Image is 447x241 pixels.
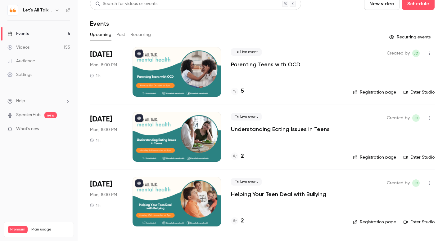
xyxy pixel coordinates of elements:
span: [DATE] [90,179,112,189]
span: Premium [8,226,28,233]
div: Events [7,31,29,37]
span: Mon, 8:00 PM [90,192,117,198]
span: Jenni Dunn [412,114,420,122]
a: Registration page [353,154,396,160]
span: Live event [231,48,262,56]
a: Registration page [353,89,396,95]
div: Audience [7,58,35,64]
span: Help [16,98,25,104]
span: JD [413,50,418,57]
span: What's new [16,126,39,132]
button: Past [116,30,125,40]
span: Created by [387,50,410,57]
a: SpeakerHub [16,112,41,118]
span: Created by [387,114,410,122]
div: Settings [7,72,32,78]
span: JD [413,179,418,187]
span: Live event [231,113,262,120]
span: Mon, 8:00 PM [90,62,117,68]
span: Plan usage [31,227,70,232]
div: Oct 13 Mon, 8:00 PM (Europe/London) [90,47,123,97]
a: Enter Studio [404,89,435,95]
h4: 5 [241,87,244,95]
button: Recurring [130,30,151,40]
h6: Let's All Talk Mental Health [23,7,52,13]
iframe: Noticeable Trigger [63,126,70,132]
h4: 2 [241,217,244,225]
span: Jenni Dunn [412,50,420,57]
a: 5 [231,87,244,95]
h4: 2 [241,152,244,160]
a: Enter Studio [404,219,435,225]
div: Videos [7,44,29,50]
span: [DATE] [90,50,112,59]
div: Nov 10 Mon, 8:00 PM (Europe/London) [90,177,123,226]
div: 1 h [90,73,101,78]
div: Nov 3 Mon, 8:00 PM (Europe/London) [90,112,123,161]
span: Mon, 8:00 PM [90,127,117,133]
span: Created by [387,179,410,187]
span: Jenni Dunn [412,179,420,187]
div: 1 h [90,203,101,208]
button: Recurring events [386,32,435,42]
a: 2 [231,152,244,160]
a: Parenting Teens with OCD [231,61,300,68]
span: JD [413,114,418,122]
span: new [44,112,57,118]
span: Live event [231,178,262,186]
img: Let's All Talk Mental Health [8,5,18,15]
a: Understanding Eating Issues in Teens [231,125,330,133]
a: 2 [231,217,244,225]
a: Helping Your Teen Deal with Bullying [231,191,326,198]
a: Enter Studio [404,154,435,160]
li: help-dropdown-opener [7,98,70,104]
div: Search for videos or events [95,1,157,7]
span: [DATE] [90,114,112,124]
h1: Events [90,20,109,27]
button: Upcoming [90,30,111,40]
div: 1 h [90,138,101,143]
a: Registration page [353,219,396,225]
